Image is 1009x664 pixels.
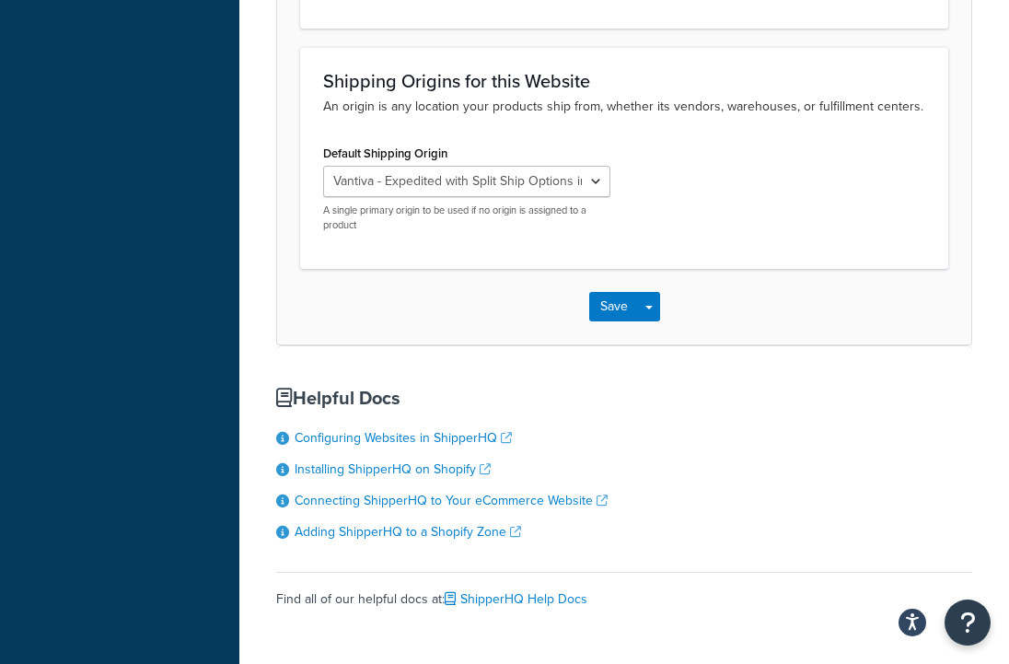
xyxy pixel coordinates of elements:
button: Open Resource Center [945,600,991,646]
p: An origin is any location your products ship from, whether its vendors, warehouses, or fulfillmen... [323,97,925,117]
a: Adding ShipperHQ to a Shopify Zone [295,522,521,542]
a: Connecting ShipperHQ to Your eCommerce Website [295,491,608,510]
a: Configuring Websites in ShipperHQ [295,428,512,448]
a: ShipperHQ Help Docs [445,589,587,609]
button: Save [589,292,639,321]
a: Installing ShipperHQ on Shopify [295,460,491,479]
label: Default Shipping Origin [323,146,447,160]
p: A single primary origin to be used if no origin is assigned to a product [323,204,610,232]
div: Find all of our helpful docs at: [276,572,972,612]
h3: Shipping Origins for this Website [323,71,925,91]
h3: Helpful Docs [276,388,972,408]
